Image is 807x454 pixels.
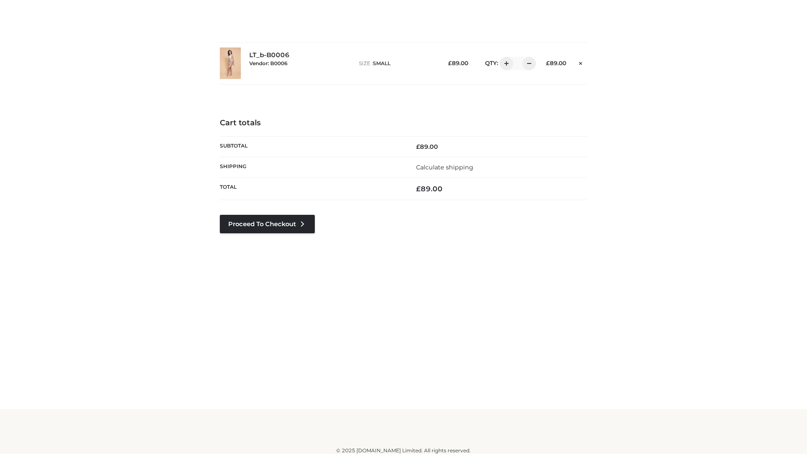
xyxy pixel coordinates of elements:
div: LT_b-B0006 [249,51,351,75]
a: Calculate shipping [416,164,473,171]
p: size : [359,60,435,67]
th: Total [220,178,403,200]
span: £ [546,60,550,66]
div: QTY: [477,57,533,70]
a: Proceed to Checkout [220,215,315,233]
th: Shipping [220,157,403,177]
th: Subtotal [220,136,403,157]
bdi: 89.00 [546,60,566,66]
bdi: 89.00 [416,185,443,193]
bdi: 89.00 [448,60,468,66]
a: Remove this item [575,57,587,68]
bdi: 89.00 [416,143,438,150]
h4: Cart totals [220,119,587,128]
small: Vendor: B0006 [249,60,287,66]
span: £ [416,143,420,150]
span: £ [448,60,452,66]
span: SMALL [373,60,390,66]
span: £ [416,185,421,193]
